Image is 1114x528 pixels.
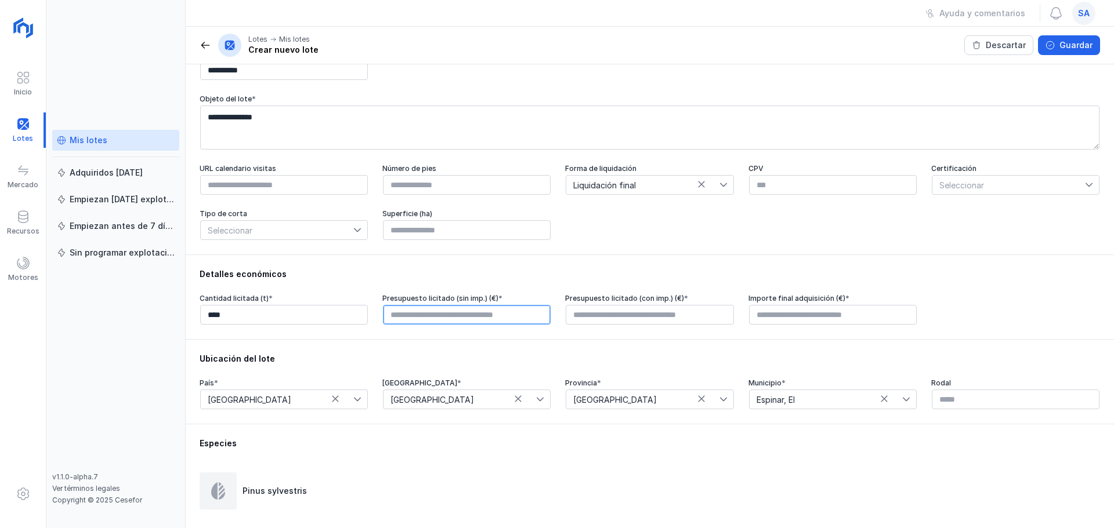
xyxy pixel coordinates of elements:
[200,94,1100,104] div: Objeto del lote
[52,216,179,236] a: Empiezan antes de 7 días
[565,378,734,388] div: Provincia
[248,35,267,44] div: Lotes
[52,484,120,493] a: Ver términos legales
[200,378,368,388] div: País
[8,180,38,190] div: Mercado
[14,88,32,97] div: Inicio
[279,35,310,44] div: Mis lotes
[384,390,536,409] span: Castilla y León
[70,247,175,258] div: Sin programar explotación
[201,390,353,409] span: España
[52,496,179,505] div: Copyright © 2025 Cesefor
[565,164,734,173] div: Forma de liquidación
[964,35,1033,55] button: Descartar
[986,39,1026,51] div: Descartar
[200,209,368,219] div: Tipo de corta
[918,3,1033,23] button: Ayuda y comentarios
[200,294,368,303] div: Cantidad licitada (t)
[7,227,39,236] div: Recursos
[243,485,307,497] div: Pinus sylvestris
[70,167,143,179] div: Adquiridos [DATE]
[932,176,1085,194] span: Seleccionar
[1078,8,1090,19] span: sa
[200,164,368,173] div: URL calendario visitas
[70,194,175,205] div: Empiezan [DATE] explotación
[566,390,719,409] span: Segovia
[248,44,319,56] div: Crear nuevo lote
[52,162,179,183] a: Adquiridos [DATE]
[52,472,179,482] div: v1.1.0-alpha.7
[382,378,551,388] div: [GEOGRAPHIC_DATA]
[52,242,179,263] a: Sin programar explotación
[748,294,917,303] div: Importe final adquisición (€)
[931,378,1100,388] div: Rodal
[565,294,734,303] div: Presupuesto licitado (con imp.) (€)
[52,189,179,210] a: Empiezan [DATE] explotación
[748,164,917,173] div: CPV
[748,378,917,388] div: Municipio
[200,353,1100,365] div: Ubicación del lote
[70,134,107,146] div: Mis lotes
[382,294,551,303] div: Presupuesto licitado (sin imp.) (€)
[70,220,175,232] div: Empiezan antes de 7 días
[200,268,1100,280] div: Detalles económicos
[566,176,719,194] span: Liquidación final
[1038,35,1100,55] button: Guardar
[382,164,551,173] div: Número de pies
[931,164,1100,173] div: Certificación
[8,273,38,282] div: Motores
[52,130,179,151] a: Mis lotes
[201,221,353,239] span: Seleccionar
[382,209,551,219] div: Superficie (ha)
[9,13,38,42] img: logoRight.svg
[939,8,1025,19] div: Ayuda y comentarios
[1059,39,1093,51] div: Guardar
[750,390,902,409] span: Espinar, El
[200,438,1100,449] div: Especies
